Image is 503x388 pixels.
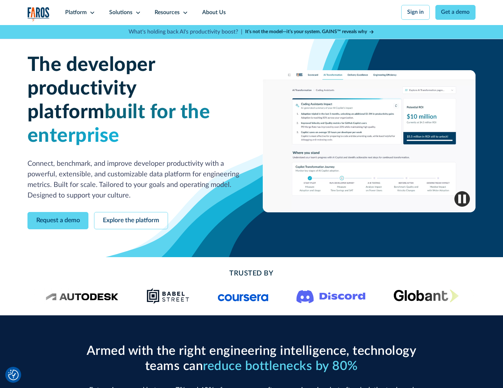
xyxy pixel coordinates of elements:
[155,8,180,17] div: Resources
[401,5,430,20] a: Sign in
[94,212,168,229] a: Explore the platform
[46,291,119,301] img: Logo of the design software company Autodesk.
[83,268,420,279] h2: Trusted By
[454,191,470,207] img: Pause video
[27,212,89,229] a: Request a demo
[27,7,50,22] a: home
[109,8,132,17] div: Solutions
[435,5,476,20] a: Get a demo
[27,7,50,22] img: Logo of the analytics and reporting company Faros.
[218,290,268,302] img: Logo of the online learning platform Coursera.
[203,360,358,372] span: reduce bottlenecks by 80%
[296,289,365,303] img: Logo of the communication platform Discord.
[245,28,375,36] a: It’s not the model—it’s your system. GAINS™ reveals why
[8,370,19,380] button: Cookie Settings
[65,8,87,17] div: Platform
[27,102,210,146] span: built for the enterprise
[27,159,241,201] p: Connect, benchmark, and improve developer productivity with a powerful, extensible, and customiza...
[147,287,190,304] img: Babel Street logo png
[245,29,367,34] strong: It’s not the model—it’s your system. GAINS™ reveals why
[8,370,19,380] img: Revisit consent button
[27,53,241,147] h1: The developer productivity platform
[393,289,459,302] img: Globant's logo
[83,344,420,374] h2: Armed with the right engineering intelligence, technology teams can
[129,28,242,36] p: What's holding back AI's productivity boost? |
